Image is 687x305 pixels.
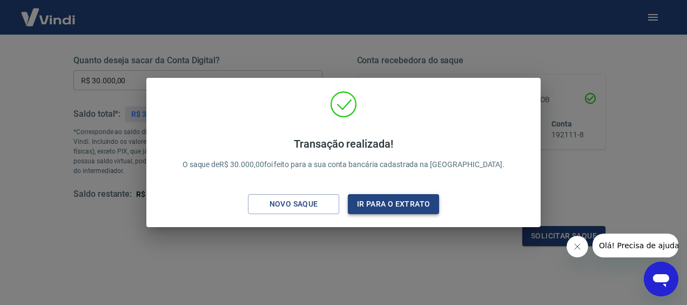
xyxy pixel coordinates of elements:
[257,197,331,211] div: Novo saque
[644,262,678,296] iframe: Botão para abrir a janela de mensagens
[348,194,439,214] button: Ir para o extrato
[183,137,505,170] p: O saque de R$ 30.000,00 foi feito para a sua conta bancária cadastrada na [GEOGRAPHIC_DATA].
[567,236,588,257] iframe: Fechar mensagem
[6,8,91,16] span: Olá! Precisa de ajuda?
[248,194,339,214] button: Novo saque
[183,137,505,150] h4: Transação realizada!
[592,234,678,257] iframe: Mensagem da empresa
